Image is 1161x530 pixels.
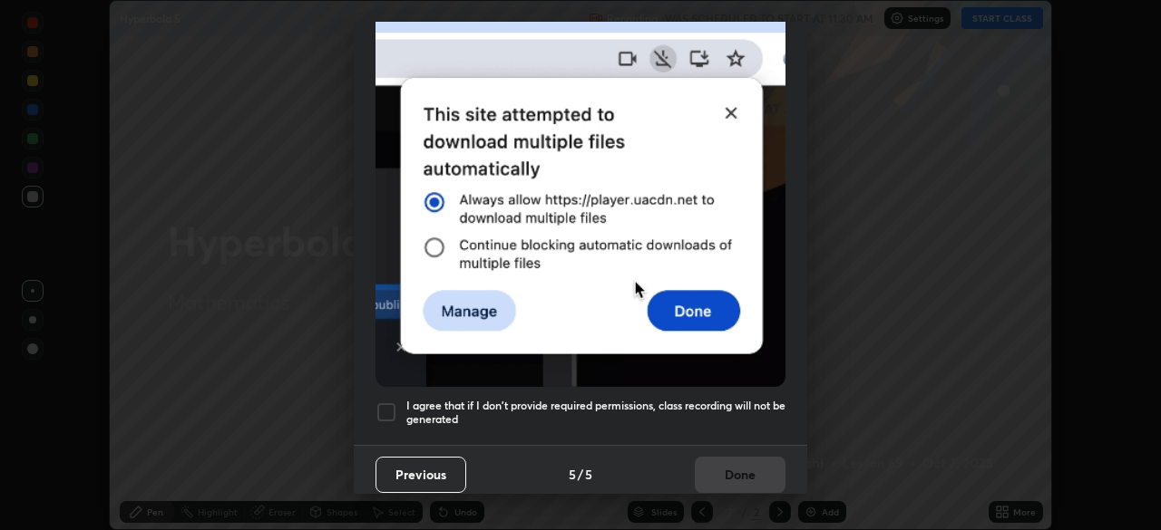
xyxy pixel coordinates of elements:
[406,399,785,427] h5: I agree that if I don't provide required permissions, class recording will not be generated
[585,465,592,484] h4: 5
[376,457,466,493] button: Previous
[569,465,576,484] h4: 5
[578,465,583,484] h4: /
